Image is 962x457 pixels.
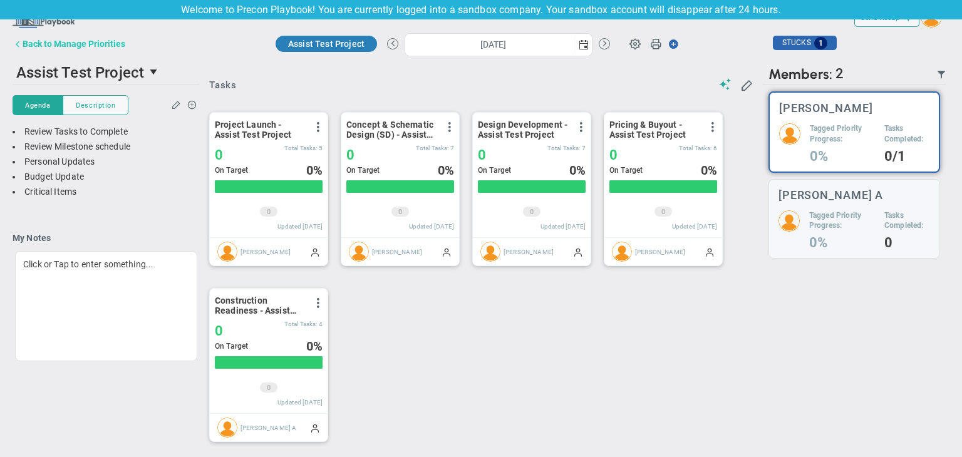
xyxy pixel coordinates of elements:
span: [PERSON_NAME] A [240,424,296,431]
span: Total Tasks: [416,145,449,151]
h3: [PERSON_NAME] A [778,189,884,201]
span: 0 [701,163,708,178]
span: 0 [569,163,576,178]
span: [PERSON_NAME] [504,249,554,255]
span: Action Button [663,36,679,53]
span: Updated [DATE] [277,223,323,230]
h3: [PERSON_NAME] [779,102,873,114]
span: 5 [319,145,323,151]
span: Total Tasks: [284,321,318,327]
div: % [701,163,717,177]
span: 7 [582,145,586,151]
img: Sudhir Dakshinamurthy [217,242,237,262]
span: 0 [267,383,271,393]
div: Click or Tap to enter something... [15,251,197,361]
span: Total Tasks: [547,145,581,151]
span: 0 [530,207,534,217]
span: Assist Test Project [288,39,365,49]
h4: My Notes [13,232,200,244]
span: On Target [346,166,380,175]
span: Pricing & Buyout - Assist Test Project [609,120,700,140]
span: Edit My KPIs [740,78,753,91]
span: Manually Updated [310,247,320,257]
div: % [306,163,323,177]
span: [PERSON_NAME] [635,249,685,255]
span: Members: [768,66,832,83]
span: 0 [609,147,618,163]
span: Manually Updated [442,247,452,257]
h5: Tagged Priority Progress: [809,210,875,232]
h4: 0 [884,237,930,249]
div: Review Milestone schedule [13,141,200,153]
span: [PERSON_NAME] [240,249,291,255]
span: 4 [319,321,323,327]
span: Total Tasks: [284,145,318,151]
span: Tasks [209,80,237,91]
span: Updated [DATE] [409,223,454,230]
button: Back to Manage Priorities [13,31,125,56]
img: Sudhir Dakshinamurthy [480,242,500,262]
div: % [569,163,586,177]
span: Updated [DATE] [277,399,323,406]
span: Huddle Settings [623,31,647,55]
span: Description [76,100,115,111]
span: 0 [306,163,313,178]
div: Budget Update [13,171,200,183]
span: [PERSON_NAME] [372,249,422,255]
div: Review Tasks to Complete [13,126,200,138]
img: Chandrika A [217,418,237,438]
span: On Target [478,166,511,175]
div: Critical Items [13,186,200,198]
span: select [144,61,165,83]
span: 0 [661,207,665,217]
span: Manually Updated [310,423,320,433]
span: 0 [398,207,402,217]
span: 0 [306,339,313,354]
span: Filter Updated Members [936,69,946,80]
span: 7 [450,145,454,151]
div: STUCKS [773,36,837,50]
h4: 0% [810,151,875,162]
span: Agenda [25,100,50,111]
span: Construction Readiness - Assist Test Project [215,295,306,316]
h5: Tagged Priority Progress: [810,123,875,145]
span: Print Huddle [650,38,661,55]
span: On Target [215,342,248,351]
span: Assist Test Project [16,64,144,81]
span: On Target [609,166,643,175]
span: 0 [438,163,445,178]
h5: Tasks Completed: [884,123,929,145]
h4: 0% [809,237,875,249]
h4: 0/1 [884,151,929,162]
span: 6 [713,145,717,151]
span: Manually Updated [573,247,583,257]
img: 64089.Person.photo [779,123,800,145]
div: % [306,339,323,353]
span: 0 [215,147,223,163]
span: 0 [346,147,354,163]
span: Total Tasks: [679,145,712,151]
img: 202891.Person.photo [778,210,800,232]
span: Updated [DATE] [540,223,586,230]
h5: Tasks Completed: [884,210,930,232]
div: % [438,163,454,177]
span: Design Development - Assist Test Project [478,120,569,140]
span: 1 [814,37,827,49]
span: Project Launch - Assist Test Project [215,120,306,140]
span: select [574,34,592,56]
span: Concept & Schematic Design (SD) - Assist Test Project [346,120,437,140]
span: 2 [835,66,844,83]
div: Personal Updates [13,156,200,168]
button: Description [63,95,128,115]
button: Agenda [13,95,63,115]
img: Sudhir Dakshinamurthy [612,242,632,262]
span: 0 [478,147,486,163]
img: Sudhir Dakshinamurthy [349,242,369,262]
span: On Target [215,166,248,175]
span: 0 [215,323,223,339]
span: Updated [DATE] [672,223,717,230]
span: Manually Updated [705,247,715,257]
span: Suggestions (AI Feature) [719,78,732,90]
span: 0 [267,207,271,217]
div: Back to Manage Priorities [23,39,125,49]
